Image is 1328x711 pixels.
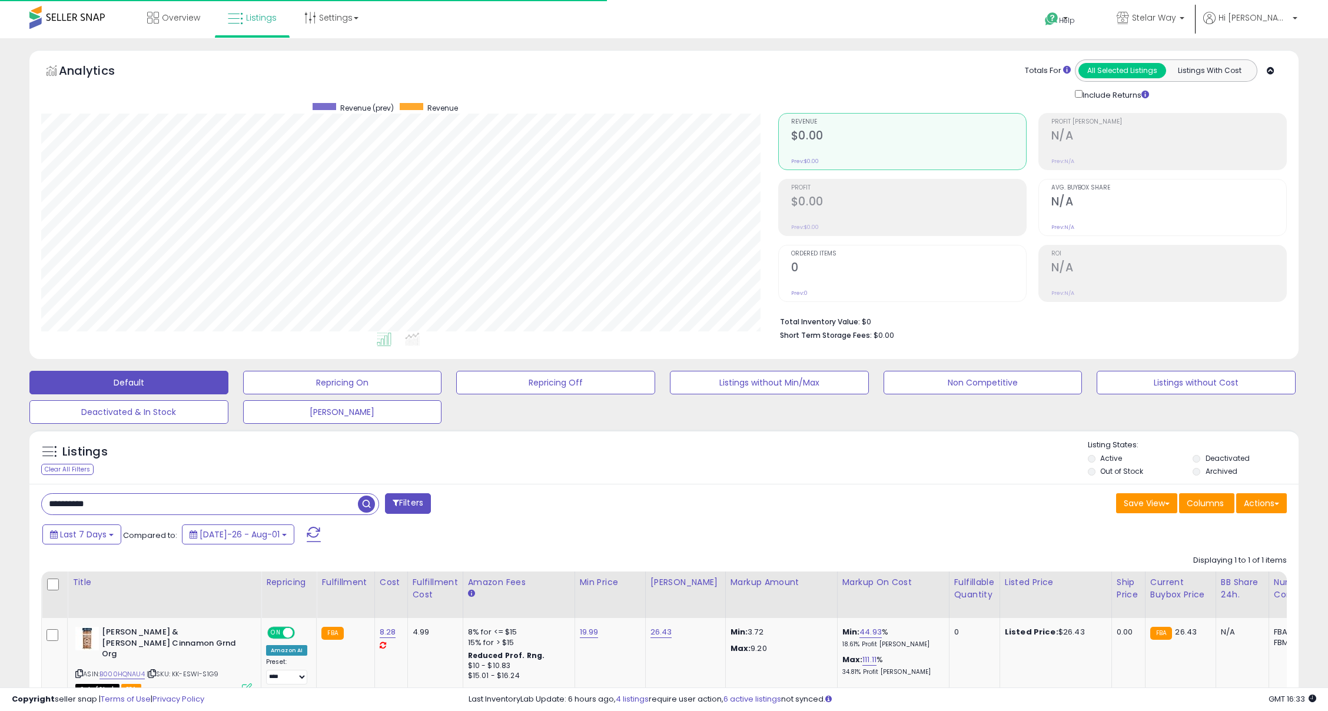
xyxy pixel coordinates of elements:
[780,317,860,327] b: Total Inventory Value:
[1088,440,1299,451] p: Listing States:
[1051,195,1286,211] h2: N/A
[731,626,748,637] strong: Min:
[1035,3,1098,38] a: Help
[1078,63,1166,78] button: All Selected Listings
[266,576,311,589] div: Repricing
[1269,693,1316,705] span: 2025-08-10 16:33 GMT
[456,371,655,394] button: Repricing Off
[468,589,475,599] small: Amazon Fees.
[99,669,145,679] a: B000HQNAU4
[1274,627,1313,637] div: FBA: 3
[413,627,454,637] div: 4.99
[1236,493,1287,513] button: Actions
[1116,493,1177,513] button: Save View
[1066,88,1163,101] div: Include Returns
[243,371,442,394] button: Repricing On
[41,464,94,475] div: Clear All Filters
[862,654,877,666] a: 111.11
[780,330,872,340] b: Short Term Storage Fees:
[842,668,940,676] p: 34.81% Profit [PERSON_NAME]
[246,12,277,24] span: Listings
[842,627,940,649] div: %
[75,684,119,694] span: All listings that are currently out of stock and unavailable for purchase on Amazon
[1221,627,1260,637] div: N/A
[147,669,218,679] span: | SKU: KK-ESWI-S1G9
[1005,627,1103,637] div: $26.43
[152,693,204,705] a: Privacy Policy
[1051,185,1286,191] span: Avg. Buybox Share
[731,627,828,637] p: 3.72
[469,694,1316,705] div: Last InventoryLab Update: 6 hours ago, require user action, not synced.
[1166,63,1253,78] button: Listings With Cost
[427,103,458,113] span: Revenue
[340,103,394,113] span: Revenue (prev)
[468,650,545,660] b: Reduced Prof. Rng.
[266,645,307,656] div: Amazon AI
[791,185,1026,191] span: Profit
[413,576,458,601] div: Fulfillment Cost
[101,693,151,705] a: Terms of Use
[1044,12,1059,26] i: Get Help
[1100,453,1122,463] label: Active
[60,529,107,540] span: Last 7 Days
[791,195,1026,211] h2: $0.00
[837,572,949,618] th: The percentage added to the cost of goods (COGS) that forms the calculator for Min & Max prices.
[731,643,751,654] strong: Max:
[954,576,995,601] div: Fulfillable Quantity
[102,627,245,663] b: [PERSON_NAME] & [PERSON_NAME] Cinnamon Grnd Org
[731,576,832,589] div: Markup Amount
[1193,555,1287,566] div: Displaying 1 to 1 of 1 items
[1179,493,1234,513] button: Columns
[468,576,570,589] div: Amazon Fees
[780,314,1278,328] li: $0
[842,576,944,589] div: Markup on Cost
[123,530,177,541] span: Compared to:
[1203,12,1297,38] a: Hi [PERSON_NAME]
[650,576,721,589] div: [PERSON_NAME]
[1005,576,1107,589] div: Listed Price
[791,261,1026,277] h2: 0
[1100,466,1143,476] label: Out of Stock
[1051,129,1286,145] h2: N/A
[842,640,940,649] p: 18.61% Profit [PERSON_NAME]
[616,693,649,705] a: 4 listings
[468,661,566,671] div: $10 - $10.83
[791,129,1026,145] h2: $0.00
[380,576,403,589] div: Cost
[243,400,442,424] button: [PERSON_NAME]
[1051,119,1286,125] span: Profit [PERSON_NAME]
[182,524,294,544] button: [DATE]-26 - Aug-01
[162,12,200,24] span: Overview
[859,626,882,638] a: 44.93
[1150,627,1172,640] small: FBA
[1097,371,1296,394] button: Listings without Cost
[59,62,138,82] h5: Analytics
[42,524,121,544] button: Last 7 Days
[1206,466,1237,476] label: Archived
[791,290,808,297] small: Prev: 0
[12,693,55,705] strong: Copyright
[72,576,256,589] div: Title
[650,626,672,638] a: 26.43
[791,251,1026,257] span: Ordered Items
[1025,65,1071,77] div: Totals For
[1051,158,1074,165] small: Prev: N/A
[1051,261,1286,277] h2: N/A
[874,330,894,341] span: $0.00
[791,119,1026,125] span: Revenue
[385,493,431,514] button: Filters
[731,643,828,654] p: 9.20
[1221,576,1264,601] div: BB Share 24h.
[468,671,566,681] div: $15.01 - $16.24
[266,658,307,685] div: Preset:
[1059,15,1075,25] span: Help
[268,628,283,638] span: ON
[580,576,640,589] div: Min Price
[121,684,141,694] span: FBA
[580,626,599,638] a: 19.99
[1132,12,1176,24] span: Stelar Way
[842,654,940,676] div: %
[1274,576,1317,601] div: Num of Comp.
[723,693,781,705] a: 6 active listings
[1117,627,1136,637] div: 0.00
